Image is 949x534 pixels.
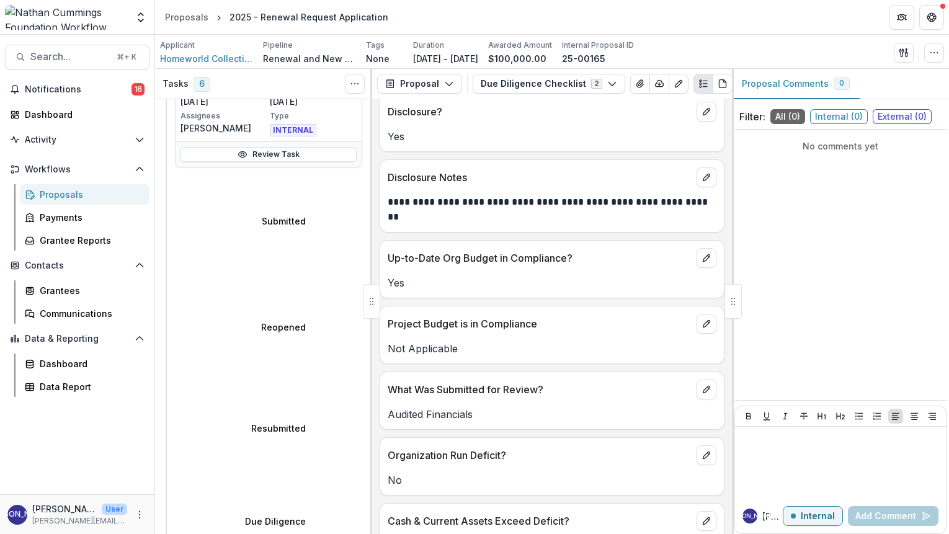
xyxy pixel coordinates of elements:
div: Communications [40,307,140,320]
button: Open Data & Reporting [5,329,149,349]
p: Internal [801,511,835,522]
button: Edit as form [669,74,688,94]
div: ⌘ + K [114,50,139,64]
a: Grantees [20,280,149,301]
span: 6 [194,77,210,92]
button: View Attached Files [630,74,650,94]
button: Strike [796,409,811,424]
div: Grantee Reports [40,234,140,247]
p: Renewal and New Grants Pipeline [263,52,356,65]
p: Awarded Amount [488,40,552,51]
button: Align Left [888,409,903,424]
a: Dashboard [20,354,149,374]
h4: Due Diligence [245,515,306,528]
p: No comments yet [739,140,942,153]
button: edit [697,248,716,268]
span: Workflows [25,164,130,175]
p: None [366,52,390,65]
button: Get Help [919,5,944,30]
p: Up-to-Date Org Budget in Compliance? [388,251,692,265]
p: What Was Submitted for Review? [388,382,692,397]
p: [DATE] [180,95,267,108]
button: Proposal Comments [732,69,860,99]
button: Heading 1 [814,409,829,424]
h4: Resubmitted [251,422,306,435]
span: 16 [131,83,145,96]
div: Payments [40,211,140,224]
p: Yes [388,129,716,144]
p: Type [270,110,357,122]
p: Assignees [180,110,267,122]
button: Heading 2 [833,409,848,424]
img: Nathan Cummings Foundation Workflow Sandbox logo [5,5,127,30]
button: Proposal [377,74,462,94]
button: Toggle View Cancelled Tasks [345,74,365,94]
p: Tags [366,40,385,51]
button: Open entity switcher [132,5,149,30]
div: Jamie San Andres [725,513,775,519]
p: Yes [388,275,716,290]
button: Due Diligence Checklist2 [473,74,625,94]
button: Underline [759,409,774,424]
button: edit [697,167,716,187]
button: Bullet List [852,409,867,424]
p: Cash & Current Assets Exceed Deficit? [388,514,692,528]
div: Dashboard [25,108,140,121]
button: Open Workflows [5,159,149,179]
p: No [388,473,716,487]
div: Dashboard [40,357,140,370]
span: Data & Reporting [25,334,130,344]
button: edit [697,314,716,334]
p: [PERSON_NAME] San [PERSON_NAME] [32,502,97,515]
p: Duration [413,40,444,51]
p: Project Budget is in Compliance [388,316,692,331]
div: Proposals [40,188,140,201]
a: Review Task [180,147,357,162]
div: 2025 - Renewal Request Application [229,11,388,24]
button: Align Right [925,409,940,424]
div: Grantees [40,284,140,297]
button: edit [697,511,716,531]
p: Internal Proposal ID [562,40,634,51]
a: Dashboard [5,104,149,125]
button: Internal [783,506,843,526]
span: Activity [25,135,130,145]
p: Filter: [739,109,765,124]
div: Proposals [165,11,208,24]
button: Open Contacts [5,256,149,275]
button: edit [697,102,716,122]
span: Notifications [25,84,131,95]
a: Data Report [20,376,149,397]
button: edit [697,445,716,465]
div: Data Report [40,380,140,393]
p: [PERSON_NAME][EMAIL_ADDRESS][PERSON_NAME][DOMAIN_NAME] [32,515,127,527]
button: PDF view [713,74,733,94]
span: External ( 0 ) [873,109,932,124]
p: Disclosure Notes [388,170,692,185]
p: Disclosure? [388,104,692,119]
span: 0 [839,79,844,87]
button: Add Comment [848,506,938,526]
p: User [102,504,127,515]
button: Bold [741,409,756,424]
a: Proposals [160,8,213,26]
span: All ( 0 ) [770,109,805,124]
span: Internal ( 0 ) [810,109,868,124]
h4: Submitted [262,215,306,228]
p: [PERSON_NAME] [180,122,267,135]
p: Not Applicable [388,341,716,356]
h4: Reopened [261,321,306,334]
button: Notifications16 [5,79,149,99]
button: Italicize [778,409,793,424]
p: Organization Run Deficit? [388,448,692,463]
a: Communications [20,303,149,324]
button: Partners [889,5,914,30]
a: Grantee Reports [20,230,149,251]
p: [DATE] [270,95,357,108]
nav: breadcrumb [160,8,393,26]
p: [DATE] - [DATE] [413,52,478,65]
button: edit [697,380,716,399]
a: Homeworld Collective Inc [160,52,253,65]
button: Align Center [907,409,922,424]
